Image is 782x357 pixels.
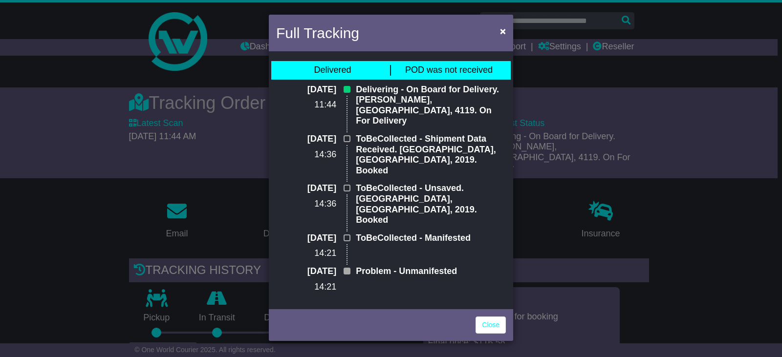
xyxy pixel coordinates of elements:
[356,134,506,176] p: ToBeCollected - Shipment Data Received. [GEOGRAPHIC_DATA], [GEOGRAPHIC_DATA], 2019. Booked
[356,233,506,244] p: ToBeCollected - Manifested
[500,25,506,37] span: ×
[276,134,336,145] p: [DATE]
[405,65,493,75] span: POD was not received
[276,199,336,210] p: 14:36
[276,233,336,244] p: [DATE]
[276,84,336,95] p: [DATE]
[276,149,336,160] p: 14:36
[356,266,506,277] p: Problem - Unmanifested
[356,183,506,225] p: ToBeCollected - Unsaved. [GEOGRAPHIC_DATA], [GEOGRAPHIC_DATA], 2019. Booked
[276,22,359,44] h4: Full Tracking
[476,316,506,334] a: Close
[276,266,336,277] p: [DATE]
[276,248,336,259] p: 14:21
[276,183,336,194] p: [DATE]
[276,100,336,110] p: 11:44
[495,21,511,41] button: Close
[276,282,336,293] p: 14:21
[314,65,351,76] div: Delivered
[356,84,506,126] p: Delivering - On Board for Delivery. [PERSON_NAME], [GEOGRAPHIC_DATA], 4119. On For Delivery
